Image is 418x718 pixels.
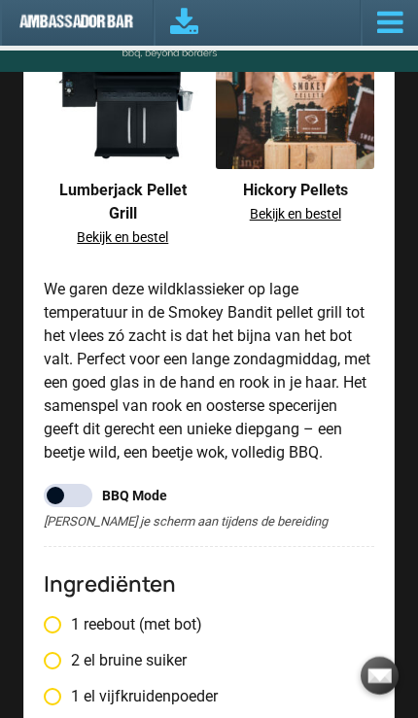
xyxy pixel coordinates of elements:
[44,571,374,597] h3: Ingrediënten
[44,12,201,169] img: Smokey Bandit The Lumberjack Barbecue Smoker Wifi-Bluetooth 1
[71,687,80,705] span: 1
[243,202,348,225] a: Bekijk en bestel
[84,615,202,633] span: reebout (met bot)
[71,615,80,633] span: 1
[84,687,218,705] span: el vijfkruidenpoeder
[44,179,201,225] span: Lumberjack Pellet Grill
[243,179,348,202] span: Hickory Pellets
[102,486,167,506] span: BBQ Mode
[216,12,373,169] img: smokey-bandit-smoked-hickory-10kg
[44,512,328,531] p: [PERSON_NAME] je scherm aan tijdens de bereiding
[44,225,201,249] a: Bekijk en bestel
[44,278,374,464] p: We garen deze wildklassieker op lage temperatuur in de Smokey Bandit pellet grill tot het vlees z...
[71,651,80,669] span: 2
[84,651,187,669] span: el bruine suiker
